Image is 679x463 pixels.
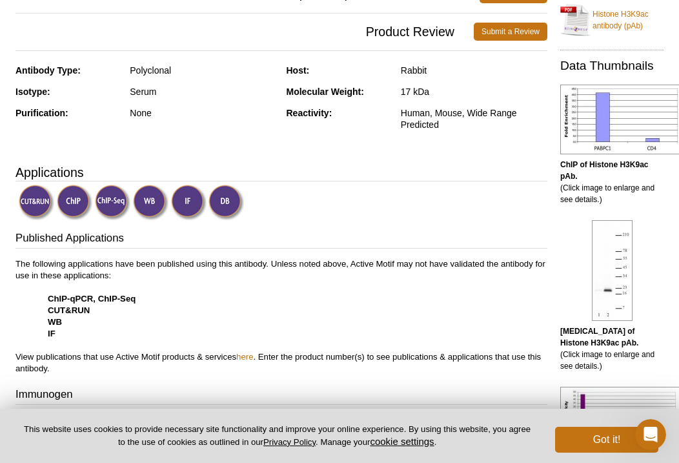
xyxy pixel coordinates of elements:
[15,65,81,76] strong: Antibody Type:
[560,60,664,72] h2: Data Thumbnails
[560,160,648,181] b: ChIP of Histone H3K9ac pAb.
[48,305,90,315] strong: CUT&RUN
[48,329,56,338] strong: IF
[236,352,253,362] a: here
[287,65,310,76] strong: Host:
[208,185,244,220] img: Dot Blot Validated
[474,23,547,41] a: Submit a Review
[15,387,547,405] h3: Immunogen
[263,437,316,447] a: Privacy Policy
[48,317,62,327] strong: WB
[560,1,664,39] a: Histone H3K9ac antibody (pAb)
[15,258,547,375] p: The following applications have been published using this antibody. Unless noted above, Active Mo...
[555,427,658,453] button: Got it!
[15,163,547,182] h3: Applications
[133,185,168,220] img: Western Blot Validated
[171,185,207,220] img: Immunofluorescence Validated
[560,159,664,205] p: (Click image to enlarge and see details.)
[592,220,633,321] img: Histone H3K9ac antibody (pAb) tested by Western blot.
[95,185,130,220] img: ChIP-Seq Validated
[21,424,534,448] p: This website uses cookies to provide necessary site functionality and improve your online experie...
[57,185,92,220] img: ChIP Validated
[370,436,434,447] button: cookie settings
[560,327,638,347] b: [MEDICAL_DATA] of Histone H3K9ac pAb.
[130,86,276,98] div: Serum
[635,419,666,450] iframe: Intercom live chat
[560,325,664,372] p: (Click image to enlarge and see details.)
[15,87,50,97] strong: Isotype:
[15,108,68,118] strong: Purification:
[401,107,547,130] div: Human, Mouse, Wide Range Predicted
[130,65,276,76] div: Polyclonal
[19,185,54,220] img: CUT&RUN Validated
[401,86,547,98] div: 17 kDa
[401,65,547,76] div: Rabbit
[15,23,474,41] span: Product Review
[48,294,136,304] strong: ChIP-qPCR, ChIP-Seq
[130,107,276,119] div: None
[15,231,547,249] h3: Published Applications
[287,87,364,97] strong: Molecular Weight:
[287,108,332,118] strong: Reactivity:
